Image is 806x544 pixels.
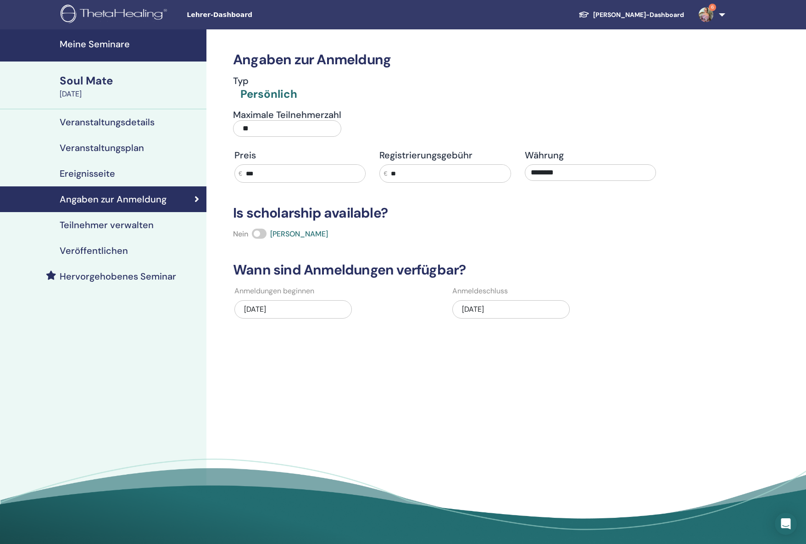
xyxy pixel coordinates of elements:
span: Lehrer-Dashboard [187,10,324,20]
h4: Ereignisseite [60,168,115,179]
a: Soul Mate[DATE] [54,73,206,100]
a: [PERSON_NAME]-Dashboard [571,6,691,23]
h4: Preis [234,150,366,161]
h4: Veröffentlichen [60,245,128,256]
div: [DATE] [234,300,352,319]
img: logo.png [61,5,170,25]
div: [DATE] [452,300,570,319]
h3: Angaben zur Anmeldung [228,51,663,68]
h4: Angaben zur Anmeldung [60,194,167,205]
label: Anmeldeschluss [452,286,508,297]
h4: Währung [525,150,656,161]
h3: Is scholarship available? [228,205,663,221]
h4: Veranstaltungsdetails [60,117,155,128]
h4: Veranstaltungsplan [60,142,144,153]
img: graduation-cap-white.svg [578,11,589,18]
div: Soul Mate [60,73,201,89]
h4: Teilnehmer verwalten [60,219,154,230]
div: Open Intercom Messenger [775,513,797,535]
img: default.jpg [699,7,713,22]
label: Anmeldungen beginnen [234,286,314,297]
input: Maximale Teilnehmerzahl [233,120,341,137]
div: Persönlich [240,86,297,102]
span: Nein [233,229,248,239]
div: [DATE] [60,89,201,100]
span: 6 [709,4,716,11]
span: [PERSON_NAME] [270,229,328,239]
h4: Hervorgehobenes Seminar [60,271,176,282]
h4: Meine Seminare [60,39,201,50]
h4: Typ [233,75,297,86]
h3: Wann sind Anmeldungen verfügbar? [228,262,663,278]
span: € [239,169,242,179]
span: € [384,169,387,179]
h4: Maximale Teilnehmerzahl [233,109,341,120]
h4: Registrierungsgebühr [379,150,511,161]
